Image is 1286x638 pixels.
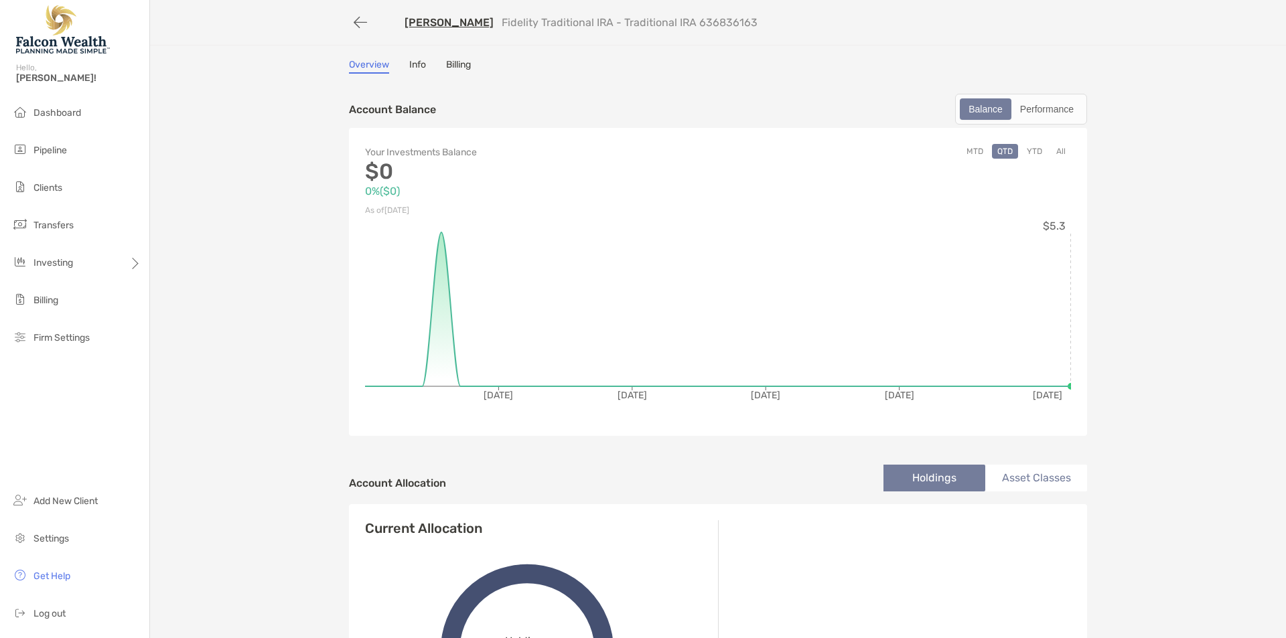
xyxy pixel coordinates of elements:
[349,101,436,118] p: Account Balance
[1021,144,1048,159] button: YTD
[16,5,110,54] img: Falcon Wealth Planning Logo
[33,145,67,156] span: Pipeline
[12,179,28,195] img: clients icon
[349,59,389,74] a: Overview
[380,14,397,31] img: custodian logo
[12,291,28,307] img: billing icon
[883,465,985,491] li: Holdings
[961,100,1010,118] div: Balance
[33,220,74,231] span: Transfers
[349,477,446,489] h4: Account Allocation
[365,183,718,200] p: 0% ( $0 )
[365,163,718,180] p: $0
[985,465,1087,491] li: Asset Classes
[961,144,989,159] button: MTD
[12,530,28,546] img: settings icon
[1033,390,1062,401] tspan: [DATE]
[33,257,73,268] span: Investing
[12,329,28,345] img: firm-settings icon
[446,59,471,74] a: Billing
[12,492,28,508] img: add_new_client icon
[33,533,69,544] span: Settings
[1043,220,1066,232] tspan: $5.3
[33,107,81,118] span: Dashboard
[12,567,28,583] img: get-help icon
[12,605,28,621] img: logout icon
[33,608,66,619] span: Log out
[12,254,28,270] img: investing icon
[955,94,1087,125] div: segmented control
[502,16,758,29] p: Fidelity Traditional IRA - Traditional IRA 636836163
[1013,100,1081,118] div: Performance
[405,16,494,29] a: [PERSON_NAME]
[1051,144,1071,159] button: All
[484,390,513,401] tspan: [DATE]
[12,104,28,120] img: dashboard icon
[365,520,482,536] h4: Current Allocation
[33,570,70,582] span: Get Help
[12,141,28,157] img: pipeline icon
[33,495,98,507] span: Add New Client
[16,72,141,84] span: [PERSON_NAME]!
[751,390,780,401] tspan: [DATE]
[12,216,28,232] img: transfers icon
[992,144,1018,159] button: QTD
[409,59,426,74] a: Info
[365,202,718,219] p: As of [DATE]
[365,144,718,161] p: Your Investments Balance
[618,390,647,401] tspan: [DATE]
[33,332,90,343] span: Firm Settings
[33,295,58,306] span: Billing
[885,390,914,401] tspan: [DATE]
[33,182,62,193] span: Clients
